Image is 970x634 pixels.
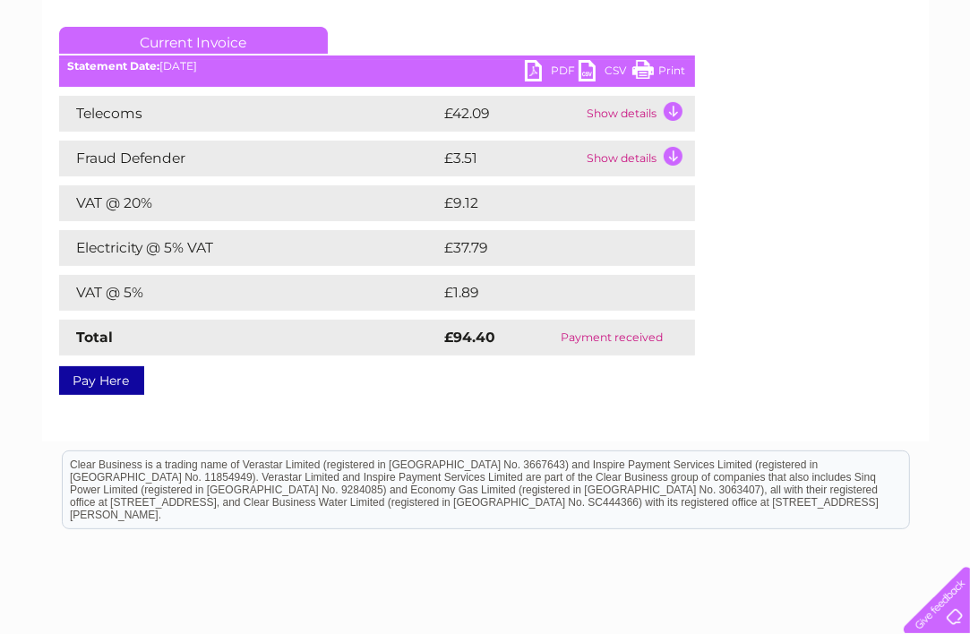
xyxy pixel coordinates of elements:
a: Print [632,60,686,86]
b: Statement Date: [68,59,160,73]
strong: £94.40 [445,329,496,346]
a: Current Invoice [59,27,328,54]
a: 0333 014 3131 [632,9,756,31]
a: Log out [911,76,953,90]
a: Pay Here [59,366,144,395]
td: Telecoms [59,96,441,132]
td: £1.89 [441,275,652,311]
td: £42.09 [441,96,583,132]
td: Show details [583,141,695,176]
td: Electricity @ 5% VAT [59,230,441,266]
a: Blog [814,76,840,90]
img: logo.png [34,47,125,101]
strong: Total [77,329,114,346]
a: CSV [579,60,632,86]
div: Clear Business is a trading name of Verastar Limited (registered in [GEOGRAPHIC_DATA] No. 3667643... [63,10,909,87]
td: £9.12 [441,185,651,221]
a: Energy [700,76,739,90]
td: Payment received [529,320,694,356]
td: Fraud Defender [59,141,441,176]
td: VAT @ 20% [59,185,441,221]
td: £37.79 [441,230,658,266]
td: Show details [583,96,695,132]
td: VAT @ 5% [59,275,441,311]
a: Water [655,76,689,90]
a: Telecoms [750,76,803,90]
a: PDF [525,60,579,86]
a: Contact [851,76,895,90]
div: [DATE] [59,60,695,73]
td: £3.51 [441,141,583,176]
